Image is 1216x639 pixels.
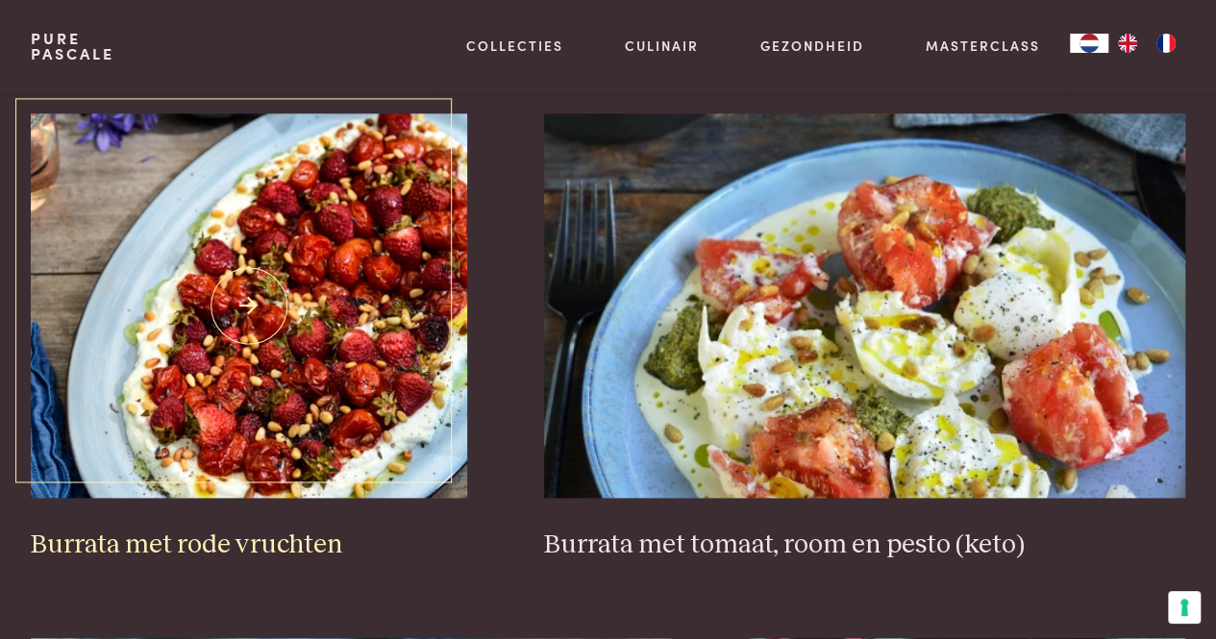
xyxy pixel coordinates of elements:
[466,36,563,56] a: Collecties
[760,36,864,56] a: Gezondheid
[1070,34,1108,53] div: Language
[1108,34,1185,53] ul: Language list
[544,113,1186,498] img: Burrata met tomaat, room en pesto (keto)
[1070,34,1185,53] aside: Language selected: Nederlands
[544,113,1186,561] a: Burrata met tomaat, room en pesto (keto) Burrata met tomaat, room en pesto (keto)
[925,36,1039,56] a: Masterclass
[31,528,467,562] h3: Burrata met rode vruchten
[31,113,467,561] a: Burrata met rode vruchten Burrata met rode vruchten
[1168,591,1201,624] button: Uw voorkeuren voor toestemming voor trackingtechnologieën
[625,36,699,56] a: Culinair
[1147,34,1185,53] a: FR
[544,528,1186,562] h3: Burrata met tomaat, room en pesto (keto)
[31,31,114,61] a: PurePascale
[1108,34,1147,53] a: EN
[1070,34,1108,53] a: NL
[31,113,467,498] img: Burrata met rode vruchten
